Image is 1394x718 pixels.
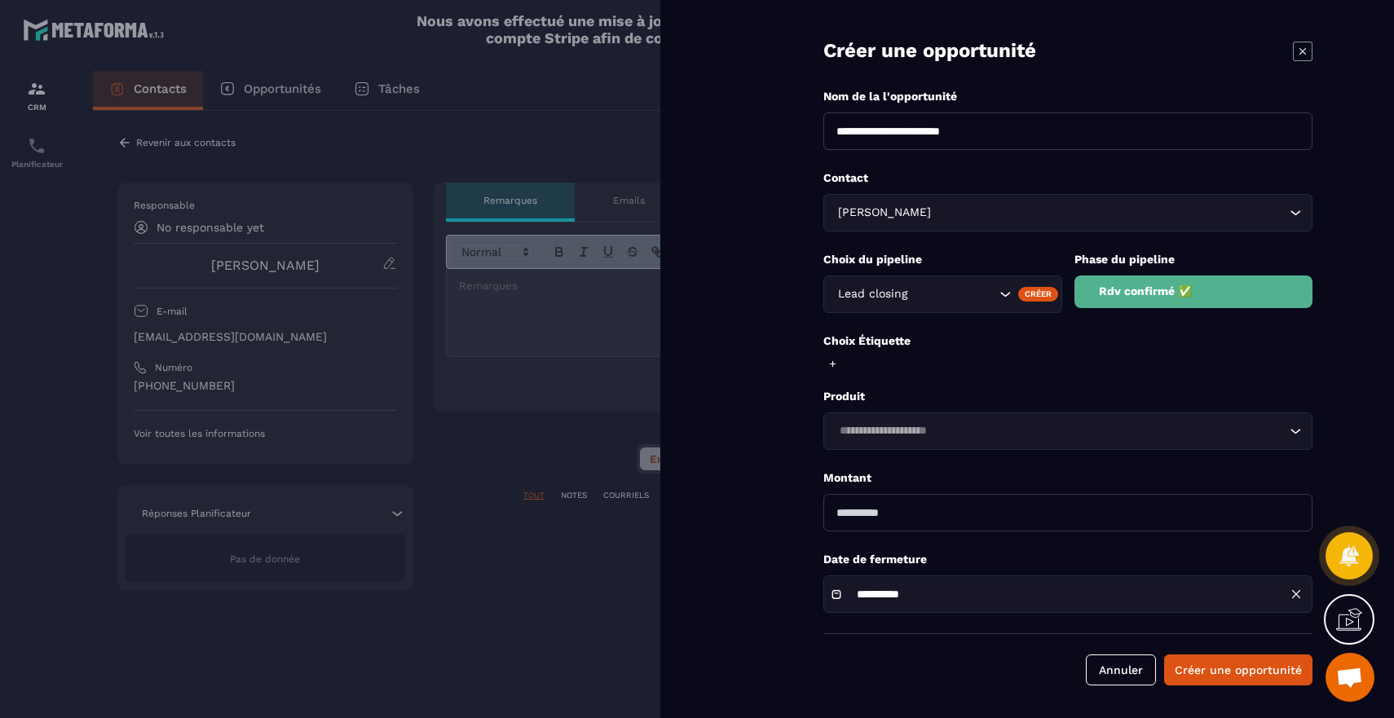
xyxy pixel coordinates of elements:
[823,333,1312,349] p: Choix Étiquette
[823,389,1312,404] p: Produit
[823,194,1312,231] div: Search for option
[834,204,934,222] span: [PERSON_NAME]
[823,170,1312,186] p: Contact
[823,252,1062,267] p: Choix du pipeline
[823,37,1036,64] p: Créer une opportunité
[834,285,911,303] span: Lead closing
[1018,287,1058,302] div: Créer
[823,470,1312,486] p: Montant
[934,204,1286,222] input: Search for option
[911,285,995,303] input: Search for option
[823,412,1312,450] div: Search for option
[823,89,1312,104] p: Nom de la l'opportunité
[1074,252,1313,267] p: Phase du pipeline
[834,422,1286,440] input: Search for option
[823,275,1062,313] div: Search for option
[1326,653,1374,702] div: Ouvrir le chat
[823,552,1312,567] p: Date de fermeture
[1164,654,1312,685] button: Créer une opportunité
[1086,654,1156,685] button: Annuler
